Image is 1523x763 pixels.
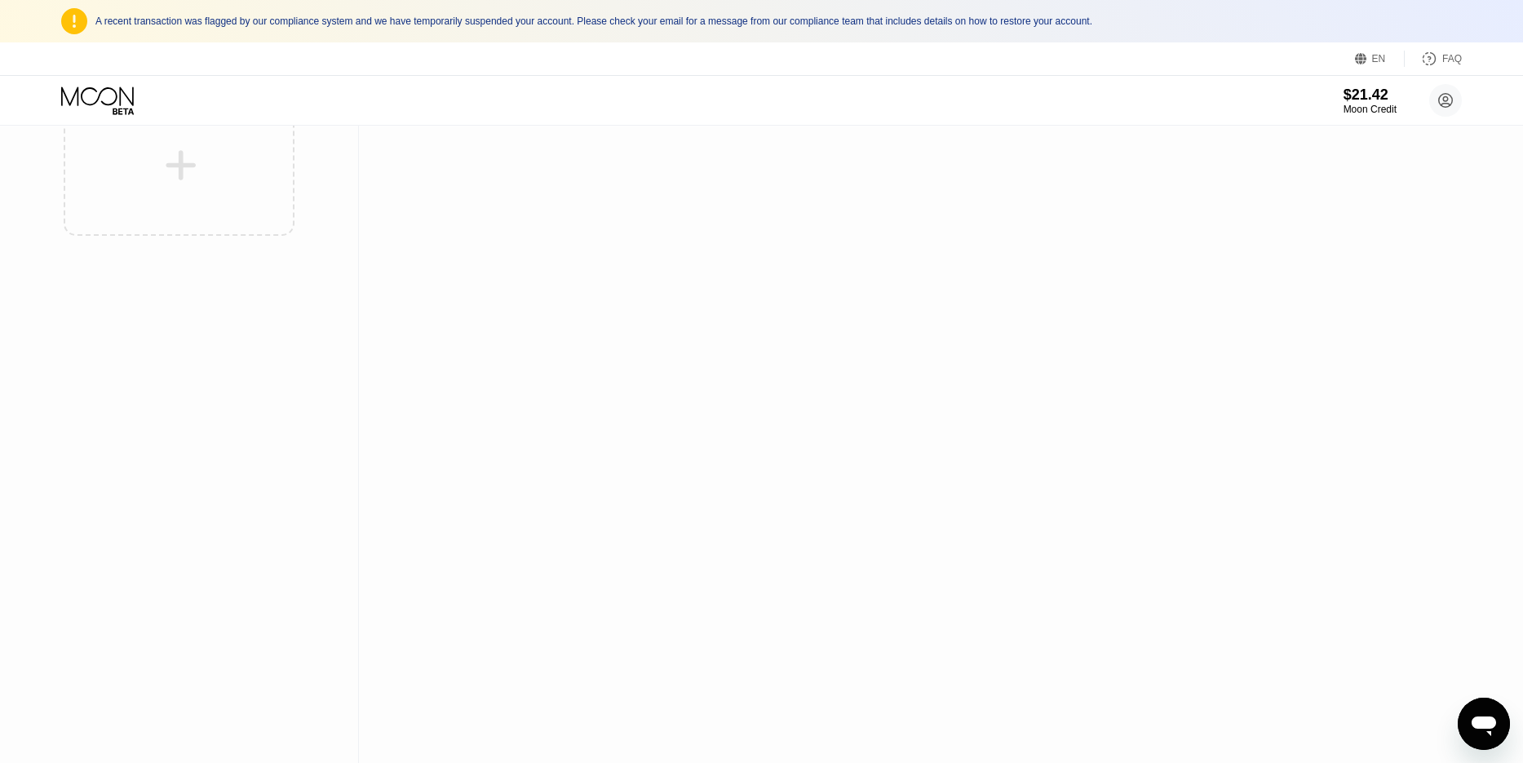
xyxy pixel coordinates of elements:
[1405,51,1462,67] div: FAQ
[1344,87,1397,115] div: $21.42Moon Credit
[1344,104,1397,115] div: Moon Credit
[1344,87,1397,104] div: $21.42
[1372,53,1386,64] div: EN
[1458,698,1510,750] iframe: Button to launch messaging window
[95,16,1462,27] div: A recent transaction was flagged by our compliance system and we have temporarily suspended your ...
[1355,51,1405,67] div: EN
[1442,53,1462,64] div: FAQ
